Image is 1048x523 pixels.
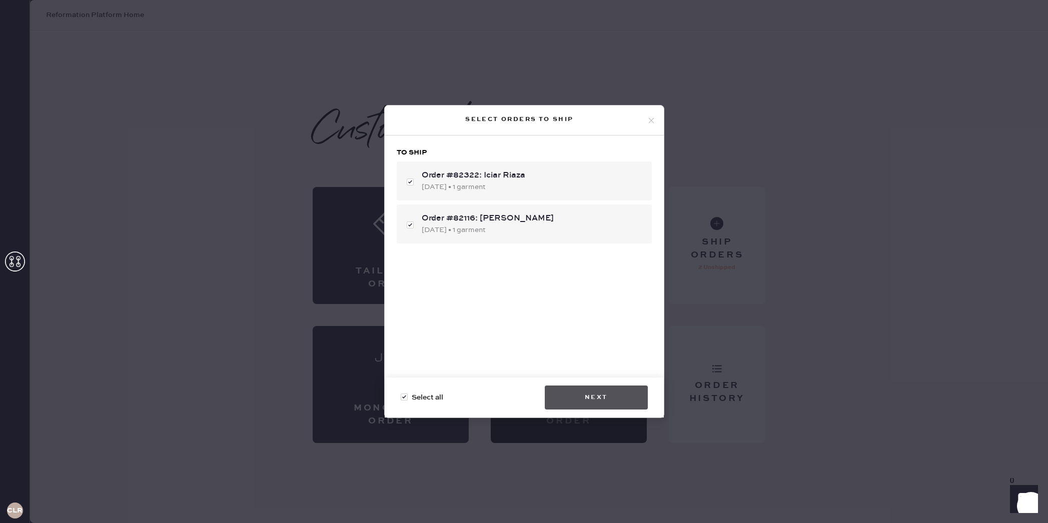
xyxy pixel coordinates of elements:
div: [DATE] • 1 garment [422,224,644,235]
div: Select orders to ship [393,113,647,125]
h3: CLR [7,507,23,514]
button: Next [545,385,648,409]
span: Select all [412,392,443,403]
div: Order #82116: [PERSON_NAME] [422,212,644,224]
iframe: Front Chat [1000,478,1043,521]
div: [DATE] • 1 garment [422,181,644,192]
h3: To ship [397,147,652,157]
div: Order #82322: Iciar Riaza [422,169,644,181]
